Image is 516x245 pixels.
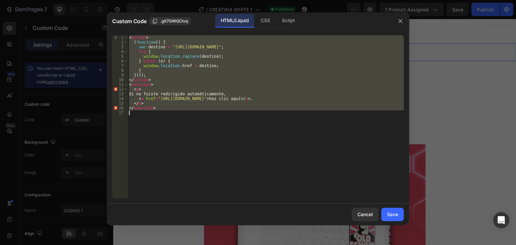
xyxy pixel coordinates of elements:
[112,110,128,115] div: 17
[139,82,264,105] a: QUIERO VER MAS DETALLES DELPRODUCTO OFERTA ESPECIAL HOY
[352,208,379,221] button: Cancel
[112,54,128,59] div: 5
[112,101,128,106] div: 15
[387,211,398,218] div: Save
[8,15,30,21] div: CODIGO 1
[149,17,191,25] button: .gX7GWQClvq
[112,78,128,82] div: 10
[493,212,509,228] div: Open Intercom Messenger
[160,18,188,24] span: .gX7GWQClvq
[112,87,128,92] div: 12
[112,59,128,63] div: 6
[112,73,128,78] div: 9
[112,68,128,73] div: 8
[112,82,128,87] div: 11
[276,14,300,28] div: Script
[112,49,128,54] div: 4
[112,63,128,68] div: 7
[149,86,254,101] p: QUIERO VER MAS DETALLES DEL PRODUCTO OFERTA ESPECIAL HOY
[112,106,128,110] div: 16
[381,208,404,221] button: Save
[112,96,128,101] div: 14
[112,45,128,49] div: 3
[112,40,128,45] div: 2
[112,17,146,25] span: Custom Code
[215,14,254,28] div: HTML/Liquid
[357,211,373,218] div: Cancel
[255,14,275,28] div: CSS
[112,35,128,40] div: 1
[112,92,128,96] div: 13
